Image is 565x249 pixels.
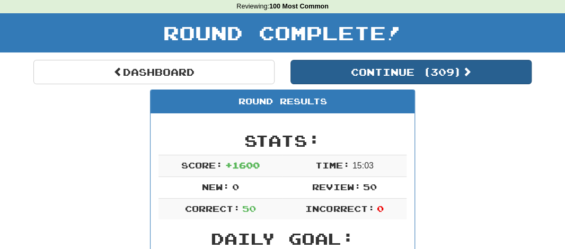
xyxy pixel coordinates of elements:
div: Round Results [151,90,414,113]
h1: Round Complete! [4,22,561,43]
strong: 100 Most Common [269,3,329,10]
span: New: [202,182,229,192]
span: 50 [242,203,256,214]
span: Time: [315,160,350,170]
span: 50 [363,182,377,192]
span: Score: [181,160,223,170]
h2: Stats: [158,132,407,149]
span: 0 [377,203,384,214]
span: 0 [232,182,239,192]
span: + 1600 [225,160,260,170]
button: Continue (309) [290,60,532,84]
span: Review: [312,182,360,192]
h2: Daily Goal: [158,230,407,247]
span: Incorrect: [305,203,374,214]
span: Correct: [185,203,240,214]
a: Dashboard [33,60,275,84]
span: 15 : 0 3 [352,161,374,170]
